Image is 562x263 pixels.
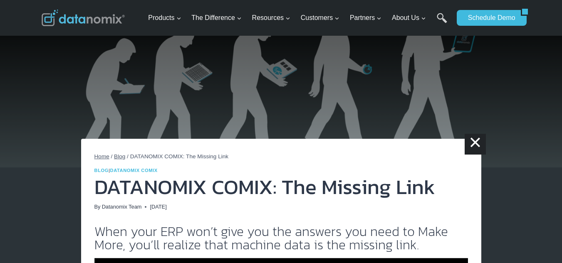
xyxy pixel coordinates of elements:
a: × [465,134,485,155]
img: Datanomix [42,10,125,26]
span: | [94,168,158,173]
a: Search [437,13,447,32]
span: DATANOMIX COMIX: The Missing Link [130,153,228,160]
span: About Us [392,12,426,23]
span: Products [148,12,181,23]
a: Datanomix Team [102,204,142,210]
span: Customers [301,12,339,23]
nav: Breadcrumbs [94,152,468,161]
span: By [94,203,101,211]
a: Blog [114,153,125,160]
span: / [111,153,113,160]
span: The Difference [191,12,242,23]
time: [DATE] [150,203,166,211]
h2: When your ERP won’t give you the answers you need to Make More, you’ll realize that machine data ... [94,225,468,251]
h1: DATANOMIX COMIX: The Missing Link [94,177,468,197]
span: Partners [350,12,381,23]
a: Home [94,153,109,160]
a: Blog [94,168,109,173]
nav: Primary Navigation [145,5,453,32]
span: / [127,153,129,160]
a: Schedule Demo [457,10,521,26]
span: Resources [252,12,290,23]
a: Datanomix Comix [110,168,158,173]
